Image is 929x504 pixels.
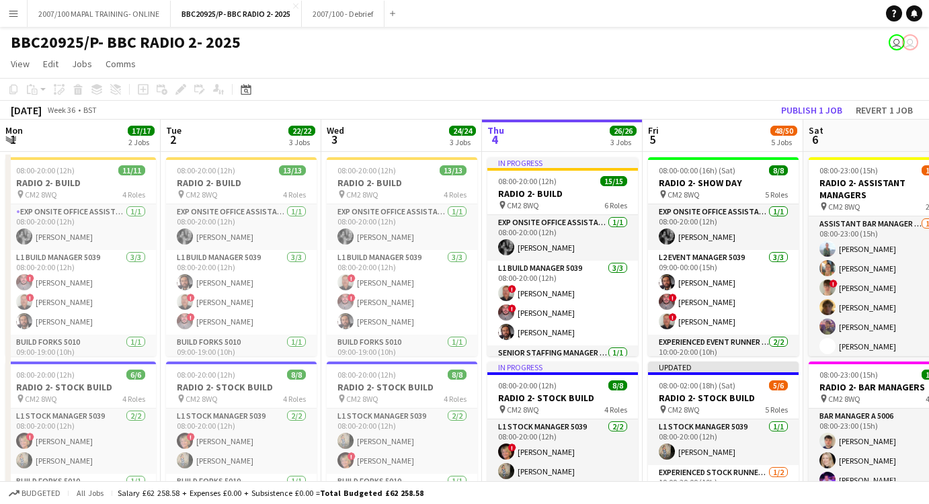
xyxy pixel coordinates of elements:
span: 6 [807,132,823,147]
span: CM2 8WQ [25,394,57,404]
div: BST [83,105,97,115]
app-card-role: Senior Staffing Manager 50391/1 [487,345,638,391]
span: ! [830,280,838,288]
app-card-role: L1 Stock Manager 50391/108:00-20:00 (12h)[PERSON_NAME] [648,419,799,465]
span: Week 36 [44,105,78,115]
app-job-card: 08:00-00:00 (16h) (Sat)8/8RADIO 2- SHOW DAY CM2 8WQ5 RolesExp Onsite Office Assistant 50121/108:0... [648,157,799,356]
span: 08:00-20:00 (12h) [177,165,235,175]
h3: RADIO 2- BUILD [5,177,156,189]
span: CM2 8WQ [828,394,860,404]
span: 26/26 [610,126,637,136]
div: 08:00-20:00 (12h)13/13RADIO 2- BUILD CM2 8WQ4 RolesExp Onsite Office Assistant 50121/108:00-20:00... [166,157,317,356]
button: Budgeted [7,486,63,501]
span: 8/8 [608,380,627,390]
span: Comms [106,58,136,70]
h3: RADIO 2- STOCK BUILD [648,392,799,404]
span: ! [187,433,195,441]
app-card-role: Experienced Event Runner 50122/210:00-20:00 (10h) [648,335,799,400]
a: Edit [38,55,64,73]
button: 2007/100 - Debrief [302,1,385,27]
app-card-role: Exp Onsite Office Assistant 50121/108:00-20:00 (12h)[PERSON_NAME] [648,204,799,250]
span: 11/11 [118,165,145,175]
span: ! [187,294,195,302]
span: ! [669,313,677,321]
app-card-role: Exp Onsite Office Assistant 50121/108:00-20:00 (12h)[PERSON_NAME] [5,204,156,250]
button: Revert 1 job [850,101,918,119]
app-card-role: L2 Event Manager 50393/309:00-00:00 (15h)[PERSON_NAME]![PERSON_NAME]![PERSON_NAME] [648,250,799,335]
span: CM2 8WQ [668,190,700,200]
app-card-role: L1 Stock Manager 50392/208:00-20:00 (12h)[PERSON_NAME]![PERSON_NAME] [327,409,477,474]
span: ! [508,304,516,312]
span: CM2 8WQ [507,200,539,210]
span: 6/6 [126,370,145,380]
span: ! [508,285,516,293]
app-card-role: Build Forks 50101/109:00-19:00 (10h) [5,335,156,380]
span: 6 Roles [604,200,627,210]
span: 5/6 [769,380,788,390]
div: In progress [487,362,638,372]
span: 8/8 [287,370,306,380]
span: 4 Roles [283,394,306,404]
div: [DATE] [11,103,42,117]
div: 3 Jobs [610,137,636,147]
span: 13/13 [440,165,467,175]
h3: RADIO 2- STOCK BUILD [327,381,477,393]
span: 08:00-20:00 (12h) [177,370,235,380]
div: Updated [648,362,799,372]
span: Tue [166,124,181,136]
span: 4 Roles [444,190,467,200]
span: CM2 8WQ [186,394,218,404]
h3: RADIO 2- BUILD [327,177,477,189]
h3: RADIO 2- STOCK BUILD [166,381,317,393]
span: ! [669,294,677,302]
span: 2 [164,132,181,147]
span: Jobs [72,58,92,70]
span: 4 Roles [122,190,145,200]
h3: RADIO 2- BUILD [166,177,317,189]
span: 08:00-20:00 (12h) [16,165,75,175]
app-card-role: Exp Onsite Office Assistant 50121/108:00-20:00 (12h)[PERSON_NAME] [166,204,317,250]
button: BBC20925/P- BBC RADIO 2- 2025 [171,1,302,27]
span: CM2 8WQ [25,190,57,200]
span: CM2 8WQ [668,405,700,415]
span: CM2 8WQ [828,202,860,212]
span: 4 Roles [604,405,627,415]
h1: BBC20925/P- BBC RADIO 2- 2025 [11,32,241,52]
span: 13/13 [279,165,306,175]
span: 08:00-20:00 (12h) [498,176,557,186]
app-job-card: 08:00-20:00 (12h)13/13RADIO 2- BUILD CM2 8WQ4 RolesExp Onsite Office Assistant 50121/108:00-20:00... [327,157,477,356]
app-card-role: L1 Build Manager 50393/308:00-20:00 (12h)![PERSON_NAME]![PERSON_NAME][PERSON_NAME] [5,250,156,335]
app-card-role: L1 Build Manager 50393/308:00-20:00 (12h)![PERSON_NAME]![PERSON_NAME][PERSON_NAME] [487,261,638,345]
app-job-card: In progress08:00-20:00 (12h)15/15RADIO 2- BUILD CM2 8WQ6 RolesExp Onsite Office Assistant 50121/1... [487,157,638,356]
span: 5 Roles [765,405,788,415]
span: ! [26,274,34,282]
h3: RADIO 2- STOCK BUILD [487,392,638,404]
span: Mon [5,124,23,136]
span: CM2 8WQ [346,394,378,404]
h3: RADIO 2- SHOW DAY [648,177,799,189]
app-card-role: L1 Stock Manager 50392/208:00-20:00 (12h)![PERSON_NAME][PERSON_NAME] [166,409,317,474]
span: CM2 8WQ [346,190,378,200]
span: 5 [646,132,659,147]
span: 1 [3,132,23,147]
span: All jobs [74,488,106,498]
app-job-card: 08:00-20:00 (12h)11/11RADIO 2- BUILD CM2 8WQ4 RolesExp Onsite Office Assistant 50121/108:00-20:00... [5,157,156,356]
app-card-role: L1 Stock Manager 50392/208:00-20:00 (12h)![PERSON_NAME][PERSON_NAME] [487,419,638,485]
span: ! [26,294,34,302]
div: 3 Jobs [450,137,475,147]
span: ! [348,294,356,302]
div: 2 Jobs [128,137,154,147]
span: 08:00-23:00 (15h) [819,370,878,380]
span: 4 [485,132,504,147]
a: View [5,55,35,73]
h3: RADIO 2- BUILD [487,187,638,200]
span: 8/8 [448,370,467,380]
span: 08:00-23:00 (15h) [819,165,878,175]
span: 17/17 [128,126,155,136]
span: Fri [648,124,659,136]
span: ! [26,433,34,441]
span: 08:00-20:00 (12h) [337,370,396,380]
div: Salary £62 258.58 + Expenses £0.00 + Subsistence £0.00 = [118,488,423,498]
